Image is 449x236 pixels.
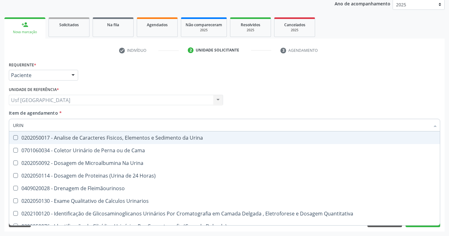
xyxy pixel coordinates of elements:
[186,22,222,27] span: Não compareceram
[279,28,310,33] div: 2025
[9,30,41,34] div: Nova marcação
[235,28,266,33] div: 2025
[13,148,436,153] div: 0701060034 - Coletor Urinário de Perna ou de Cama
[13,173,436,178] div: 0202050114 - Dosagem de Proteinas (Urina de 24 Horas)
[13,160,436,166] div: 0202050092 - Dosagem de Microalbumina Na Urina
[13,224,436,229] div: 0202050076 - Identificação de Glicídios Urinários Por Cromatografia (Camada Delgada)
[9,85,59,95] label: Unidade de referência
[9,110,58,116] span: Item de agendamento
[13,186,436,191] div: 0409020028 - Drenagem de Fleimãourinoso
[21,21,28,28] div: person_add
[188,47,193,53] div: 2
[59,22,79,27] span: Solicitados
[107,22,119,27] span: Na fila
[13,198,436,203] div: 0202050130 - Exame Qualitativo de Calculos Urinarios
[9,60,36,70] label: Requerente
[13,135,436,140] div: 0202050017 - Analise de Caracteres Fisicos, Elementos e Sedimento da Urina
[196,47,239,53] div: Unidade solicitante
[11,72,65,78] span: Paciente
[241,22,260,27] span: Resolvidos
[186,28,222,33] div: 2025
[13,119,430,131] input: Buscar por procedimentos
[147,22,168,27] span: Agendados
[13,211,436,216] div: 0202100120 - Identificação de Glicosaminoglicanos Urinários Por Cromatografia em Camada Delgada ,...
[284,22,305,27] span: Cancelados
